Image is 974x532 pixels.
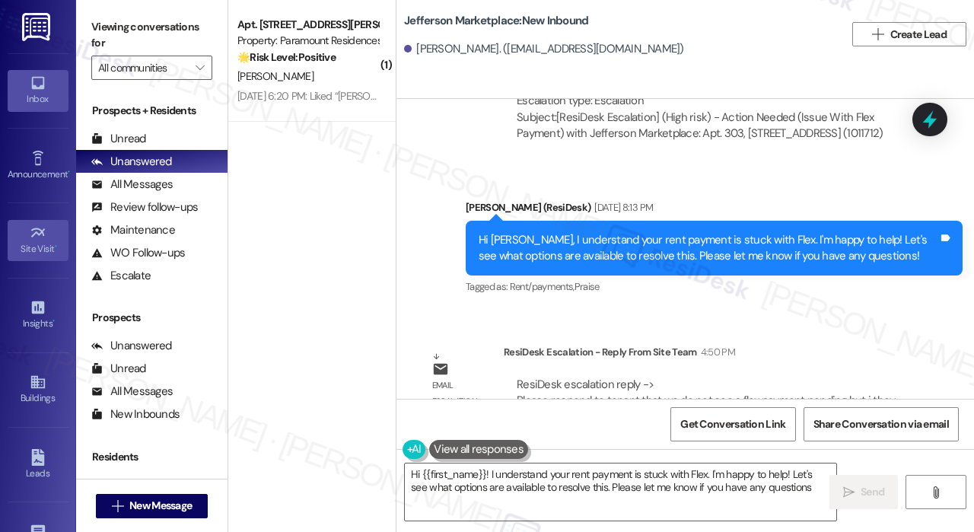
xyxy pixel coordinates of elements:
div: Prospects + Residents [76,103,228,119]
div: [PERSON_NAME]. ([EMAIL_ADDRESS][DOMAIN_NAME]) [404,41,684,57]
div: [PERSON_NAME] (ResiDesk) [466,199,963,221]
div: Unanswered [91,338,172,354]
label: Viewing conversations for [91,15,212,56]
a: Inbox [8,70,68,111]
span: [PERSON_NAME] [237,69,314,83]
textarea: Hi {{first_name}}! I understand your rent payment is stuck with Flex. I'm happy to help! Let's se... [405,464,836,521]
button: Get Conversation Link [670,407,795,441]
div: 4:50 PM [697,344,735,360]
button: Send [829,475,898,509]
div: New Inbounds [91,406,180,422]
button: Create Lead [852,22,966,46]
span: New Message [129,498,192,514]
b: Jefferson Marketplace: New Inbound [404,13,588,29]
span: • [55,241,57,252]
div: Review follow-ups [91,199,198,215]
div: Unanswered [91,154,172,170]
div: Property: Paramount Residences [237,33,378,49]
div: Tagged as: [466,276,963,298]
i:  [843,486,855,499]
span: Get Conversation Link [680,416,785,432]
a: Buildings [8,369,68,410]
i:  [112,500,123,512]
div: ResiDesk escalation reply -> Please respond to tenant that we do not see a flex payment pending b... [517,377,895,441]
div: Unread [91,131,146,147]
i:  [930,486,941,499]
i:  [196,62,204,74]
span: • [53,316,55,327]
a: Leads [8,444,68,486]
span: Praise [575,280,600,293]
div: Unread [91,361,146,377]
span: Rent/payments , [510,280,575,293]
div: Escalate [91,268,151,284]
div: WO Follow-ups [91,245,185,261]
strong: 🌟 Risk Level: Positive [237,50,336,64]
div: [DATE] 6:20 PM: Liked “[PERSON_NAME] (Paramount Residences): Great to hear, [PERSON_NAME]…” [237,89,677,103]
div: Residents [76,449,228,465]
a: Insights • [8,295,68,336]
div: Prospects [76,310,228,326]
span: Send [861,484,884,500]
img: ResiDesk Logo [22,13,53,41]
button: Share Conversation via email [804,407,959,441]
div: [DATE] 8:13 PM [590,199,653,215]
button: New Message [96,494,208,518]
div: Subject: [ResiDesk Escalation] (High risk) - Action Needed (Issue With Flex Payment) with Jeffers... [517,110,903,142]
div: Hi [PERSON_NAME], I understand your rent payment is stuck with Flex. I'm happy to help! Let's see... [479,232,938,265]
span: • [68,167,70,177]
div: All Messages [91,384,173,400]
span: Share Conversation via email [813,416,949,432]
div: ResiDesk Escalation - Reply From Site Team [504,344,916,365]
input: All communities [98,56,188,80]
div: Unread [91,476,146,492]
i:  [872,28,883,40]
div: Maintenance [91,222,175,238]
div: Apt. [STREET_ADDRESS][PERSON_NAME] [237,17,378,33]
div: Email escalation reply [432,377,492,426]
span: Create Lead [890,27,947,43]
div: All Messages [91,177,173,193]
a: Site Visit • [8,220,68,261]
